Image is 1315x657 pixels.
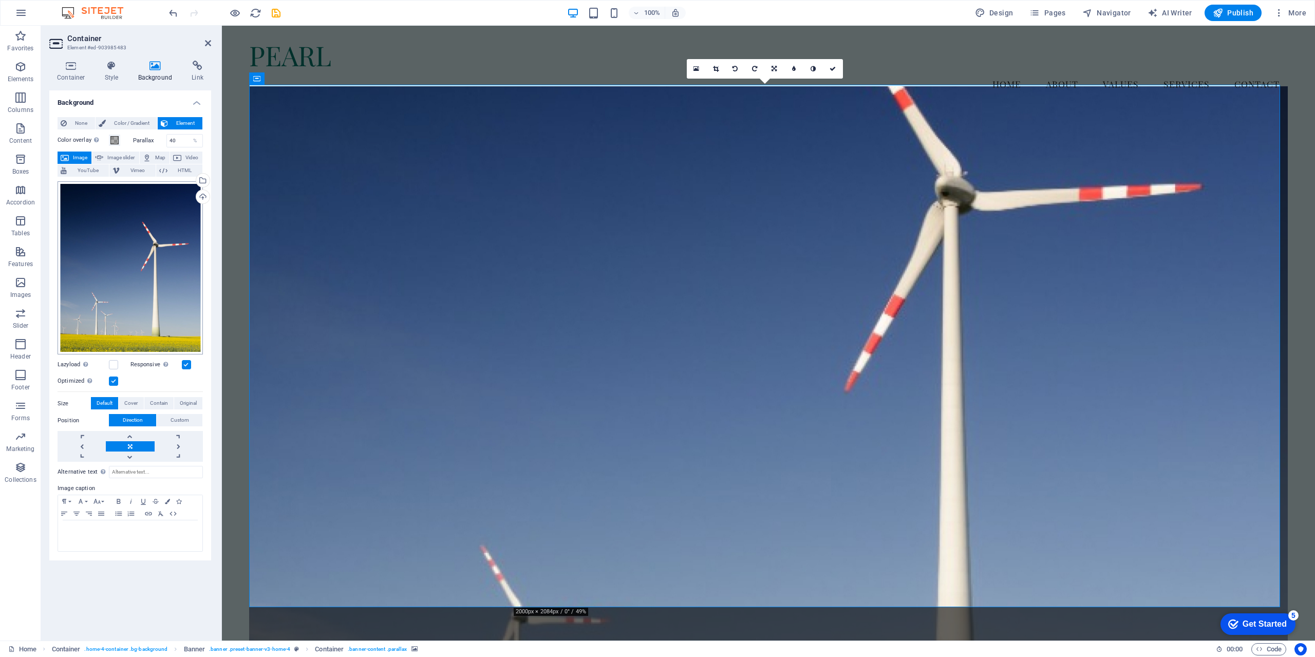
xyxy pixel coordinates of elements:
i: Undo: Change image (Ctrl+Z) [167,7,179,19]
button: Element [158,117,202,129]
p: Favorites [7,44,33,52]
a: Blur [784,59,804,79]
span: Cover [124,397,138,409]
span: . banner .preset-banner-v3-home-4 [209,643,290,655]
button: None [58,117,95,129]
h4: Background [130,61,184,82]
span: Vimeo [123,164,152,177]
span: Click to select. Double-click to edit [315,643,344,655]
div: Get Started [30,11,74,21]
label: Image caption [58,482,203,495]
i: This element is a customizable preset [294,646,299,652]
span: Image [72,152,88,164]
span: . home-4-container .bg-background [84,643,167,655]
div: % [188,135,202,147]
p: Marketing [6,445,34,453]
p: Elements [8,75,34,83]
span: Code [1256,643,1282,655]
p: Forms [11,414,30,422]
div: 5 [76,2,86,12]
button: Default [91,397,118,409]
a: Crop mode [706,59,726,79]
i: Reload page [250,7,261,19]
button: 100% [629,7,665,19]
h4: Background [49,90,211,109]
h4: Container [49,61,97,82]
button: Image slider [92,152,139,164]
a: Rotate right 90° [745,59,765,79]
button: Colors [162,495,173,508]
button: Usercentrics [1294,643,1307,655]
button: Insert Link [142,508,155,520]
i: Save (Ctrl+S) [270,7,282,19]
p: Accordion [6,198,35,207]
button: Contain [144,397,174,409]
button: Font Size [91,495,107,508]
button: Code [1251,643,1286,655]
button: Align Right [83,508,95,520]
div: services-gallery-wind-mill-wind-energy-TPT8uR5mOH7pzFUp4gkULA.jpg [58,181,203,355]
button: Align Center [70,508,83,520]
input: Alternative text... [109,466,203,478]
span: YouTube [70,164,106,177]
span: Element [171,117,199,129]
button: Ordered List [125,508,137,520]
button: Design [971,5,1018,21]
h4: Style [97,61,130,82]
button: Icons [173,495,184,508]
nav: breadcrumb [52,643,418,655]
button: Strikethrough [149,495,162,508]
span: : [1234,645,1235,653]
p: Collections [5,476,36,484]
span: Contain [150,397,168,409]
span: Click to select. Double-click to edit [184,643,205,655]
button: Custom [157,414,202,426]
p: Tables [11,229,30,237]
button: Pages [1025,5,1069,21]
label: Responsive [130,359,182,371]
h6: 100% [644,7,661,19]
button: undo [167,7,179,19]
div: Design (Ctrl+Alt+Y) [971,5,1018,21]
img: Editor Logo [59,7,136,19]
label: Color overlay [58,134,109,146]
label: Optimized [58,375,109,387]
button: Italic (Ctrl+I) [125,495,137,508]
button: HTML [167,508,179,520]
p: Boxes [12,167,29,176]
button: Paragraph Format [58,495,74,508]
div: Get Started 5 items remaining, 0% complete [8,5,83,27]
label: Position [58,415,109,427]
button: Vimeo [109,164,155,177]
button: Clear Formatting [155,508,167,520]
label: Parallax [133,138,166,143]
button: Underline (Ctrl+U) [137,495,149,508]
button: Navigator [1078,5,1135,21]
i: On resize automatically adjust zoom level to fit chosen device. [671,8,680,17]
p: Footer [11,383,30,391]
p: Slider [13,322,29,330]
button: AI Writer [1143,5,1196,21]
h2: Container [67,34,211,43]
p: Content [9,137,32,145]
button: Color / Gradient [96,117,157,129]
a: Greyscale [804,59,823,79]
h6: Session time [1216,643,1243,655]
button: Direction [109,414,156,426]
span: Video [184,152,199,164]
span: 00 00 [1227,643,1243,655]
span: Publish [1213,8,1253,18]
button: YouTube [58,164,109,177]
span: Map [154,152,166,164]
button: Bold (Ctrl+B) [112,495,125,508]
button: More [1270,5,1310,21]
span: HTML [171,164,199,177]
a: Select files from the file manager, stock photos, or upload file(s) [687,59,706,79]
button: Image [58,152,91,164]
a: Confirm ( Ctrl ⏎ ) [823,59,843,79]
button: reload [249,7,261,19]
h3: Element #ed-903985483 [67,43,191,52]
span: Image slider [106,152,136,164]
span: Navigator [1082,8,1131,18]
label: Size [58,398,91,410]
